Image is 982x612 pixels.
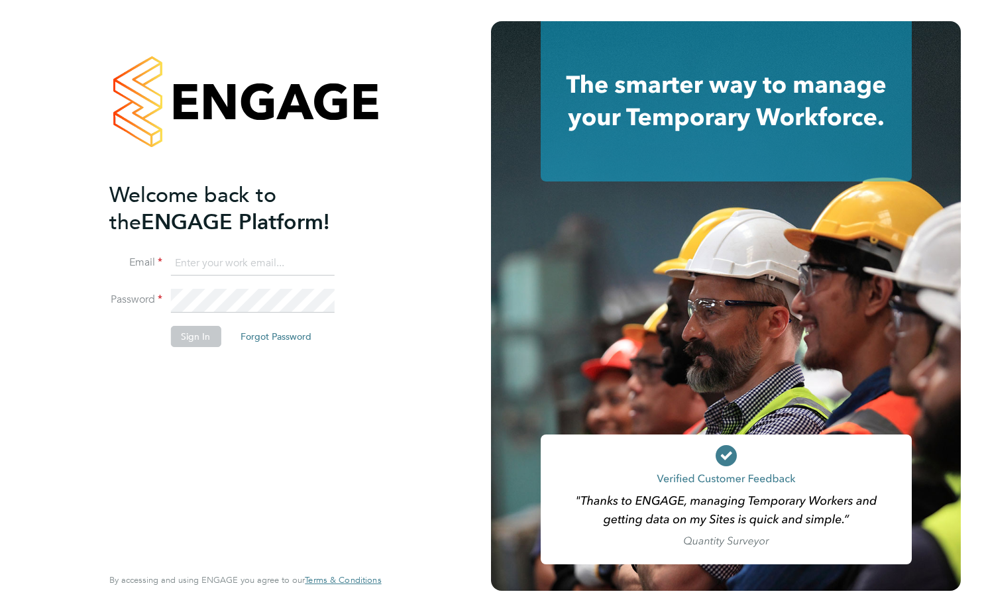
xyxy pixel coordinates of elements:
a: Terms & Conditions [305,575,381,586]
span: By accessing and using ENGAGE you agree to our [109,574,381,586]
label: Password [109,293,162,307]
button: Sign In [170,326,221,347]
button: Forgot Password [230,326,322,347]
label: Email [109,256,162,270]
span: Welcome back to the [109,182,276,235]
input: Enter your work email... [170,252,334,276]
span: Terms & Conditions [305,574,381,586]
h2: ENGAGE Platform! [109,181,368,236]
